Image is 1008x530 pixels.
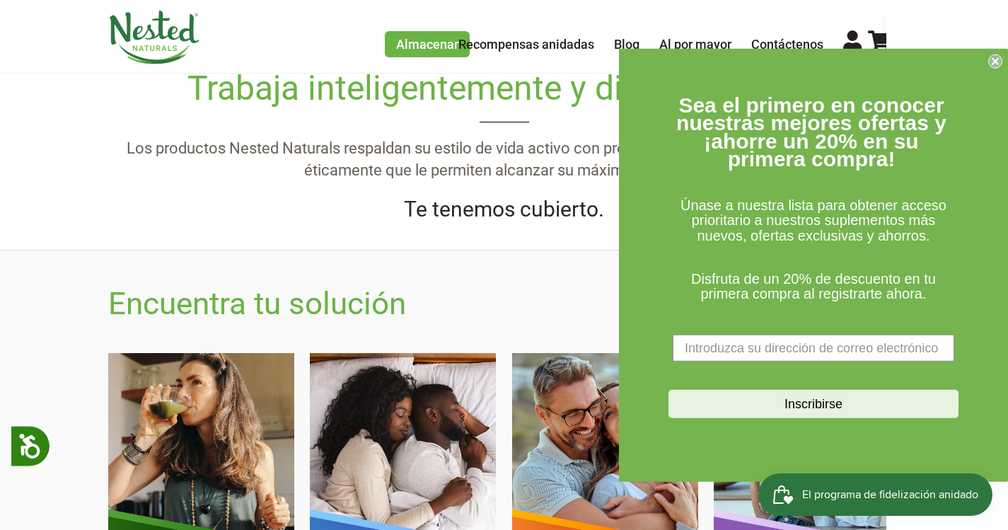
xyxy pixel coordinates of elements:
iframe: Botón para abrir la ventana emergente del programa de fidelización [758,473,994,516]
font: Disfruta de un 20% de descuento en tu primera compra al registrarte ahora. [691,271,936,302]
div: Formulario FLYOUT [619,48,1008,482]
font: Únase a nuestra lista para obtener acceso prioritario a nuestros suplementos más nuevos, ofertas ... [680,197,946,243]
font: Te tenemos cubierto. [404,197,604,221]
a: 0 [868,37,900,52]
img: Naturales anidados [108,11,200,64]
font: Inscribirse [784,397,842,411]
a: Recompensas anidadas [458,37,594,52]
font: Encuentra tu solución [108,285,406,322]
font: Los productos Nested Naturals respaldan su estilo de vida activo con productos de origen vegetal ... [127,139,882,179]
a: Blog [614,37,639,52]
a: Almacenar [385,31,470,57]
input: Introduzca su dirección de correo electrónico [673,335,954,362]
font: Almacenar [396,37,458,52]
font: Trabaja inteligentemente y diviértete duro. [187,68,821,108]
font: Sea el primero en conocer nuestras mejores ofertas y ¡ahorre un 20% en su primera compra! [676,93,946,171]
button: Cerrar diálogo [988,54,1002,68]
a: Contáctenos [751,37,823,52]
button: Inscribirse [668,390,958,418]
a: Al por mayor [659,37,731,52]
